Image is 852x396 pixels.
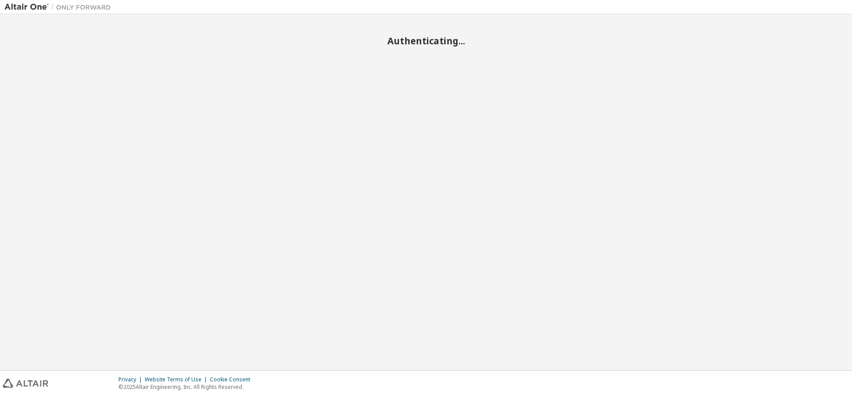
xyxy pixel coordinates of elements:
div: Cookie Consent [210,376,256,383]
img: Altair One [4,3,115,12]
h2: Authenticating... [4,35,848,47]
div: Website Terms of Use [145,376,210,383]
div: Privacy [118,376,145,383]
p: © 2025 Altair Engineering, Inc. All Rights Reserved. [118,383,256,391]
img: altair_logo.svg [3,379,48,388]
